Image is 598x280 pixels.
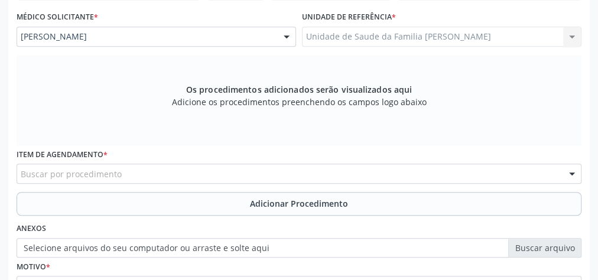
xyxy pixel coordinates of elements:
label: Médico Solicitante [17,8,98,27]
span: Adicionar Procedimento [250,197,348,210]
span: Buscar por procedimento [21,168,122,180]
label: Anexos [17,220,46,238]
button: Adicionar Procedimento [17,192,581,216]
label: Unidade de referência [302,8,396,27]
span: Os procedimentos adicionados serão visualizados aqui [186,83,412,96]
label: Item de agendamento [17,146,108,164]
span: Adicione os procedimentos preenchendo os campos logo abaixo [172,96,427,108]
span: [PERSON_NAME] [21,31,272,43]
